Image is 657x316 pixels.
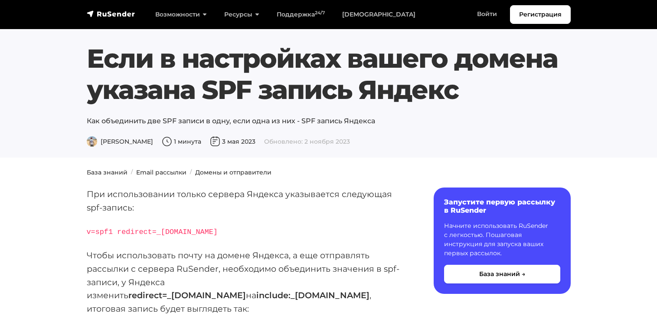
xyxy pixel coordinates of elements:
[333,6,424,23] a: [DEMOGRAPHIC_DATA]
[87,168,127,176] a: База знаний
[87,138,153,145] span: [PERSON_NAME]
[444,265,560,283] button: База знаний →
[162,136,172,147] img: Время чтения
[256,290,369,300] strong: include:_[DOMAIN_NAME]
[216,6,268,23] a: Ресурсы
[268,6,333,23] a: Поддержка24/7
[87,228,218,236] code: v=spf1 redirect=_[DOMAIN_NAME]
[162,138,201,145] span: 1 минута
[87,116,571,126] p: Как объединить две SPF записи в одну, если одна из них - SPF запись Яндекса
[510,5,571,24] a: Регистрация
[87,249,406,316] p: Чтобы использовать почту на домене Яндекса, а еще отправлять рассылки с сервера RuSender, необход...
[147,6,216,23] a: Возможности
[87,43,571,105] h1: Если в настройках вашего домена указана SPF запись Яндекс
[444,221,560,258] p: Начните использовать RuSender с легкостью. Пошаговая инструкция для запуска ваших первых рассылок.
[434,188,571,294] a: Запустите первую рассылку в RuSender Начните использовать RuSender с легкостью. Пошаговая инструк...
[82,168,576,177] nav: breadcrumb
[444,198,560,214] h6: Запустите первую рассылку в RuSender
[87,188,406,214] p: При использовании только сервера Яндекса указывается следующая spf-запись:
[87,10,135,18] img: RuSender
[468,5,506,23] a: Войти
[210,138,255,145] span: 3 мая 2023
[136,168,186,176] a: Email рассылки
[210,136,220,147] img: Дата публикации
[264,138,350,145] span: Обновлено: 2 ноября 2023
[315,10,325,16] sup: 24/7
[128,290,246,300] strong: redirect=_[DOMAIN_NAME]
[195,168,271,176] a: Домены и отправители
